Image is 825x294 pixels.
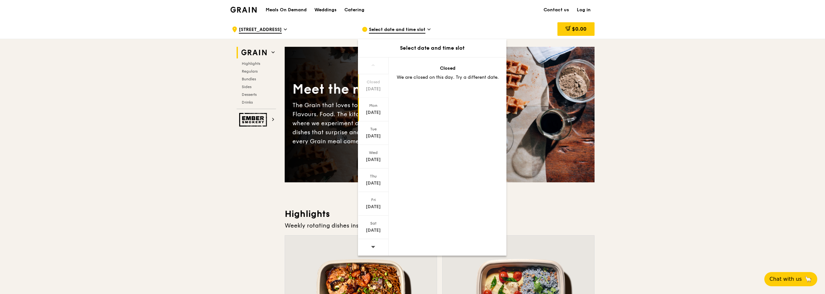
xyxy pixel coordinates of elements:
span: Highlights [242,61,260,66]
div: [DATE] [359,180,388,187]
div: Wed [359,150,388,155]
button: Chat with us🦙 [764,272,817,286]
div: Weekly rotating dishes inspired by flavours from around the world. [285,221,595,230]
div: [DATE] [359,204,388,210]
img: Grain [230,7,257,13]
span: 🦙 [804,275,812,283]
img: Grain web logo [239,47,269,58]
div: The Grain that loves to play. With ingredients. Flavours. Food. The kitchen is our happy place, w... [292,101,440,146]
a: Catering [341,0,368,20]
div: Meet the new Grain [292,81,440,98]
h3: Highlights [285,208,595,220]
span: Sides [242,85,251,89]
a: Weddings [311,0,341,20]
div: Sat [359,221,388,226]
div: We are closed on this day. Try a different date. [396,74,499,81]
img: Ember Smokery web logo [239,113,269,127]
div: [DATE] [359,133,388,139]
div: [DATE] [359,227,388,234]
div: Thu [359,174,388,179]
span: Drinks [242,100,253,105]
h1: Meals On Demand [266,7,307,13]
span: Bundles [242,77,256,81]
div: Weddings [314,0,337,20]
a: Contact us [540,0,573,20]
a: Log in [573,0,595,20]
div: Fri [359,197,388,202]
div: Closed [396,65,499,72]
div: Closed [359,79,388,85]
span: [STREET_ADDRESS] [239,26,282,34]
span: Regulars [242,69,258,74]
div: Tue [359,127,388,132]
div: Mon [359,103,388,108]
div: Catering [344,0,364,20]
span: Select date and time slot [369,26,425,34]
div: [DATE] [359,109,388,116]
div: [DATE] [359,86,388,92]
span: Desserts [242,92,257,97]
div: [DATE] [359,157,388,163]
span: Chat with us [769,275,802,283]
div: Select date and time slot [358,44,506,52]
span: $0.00 [572,26,586,32]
